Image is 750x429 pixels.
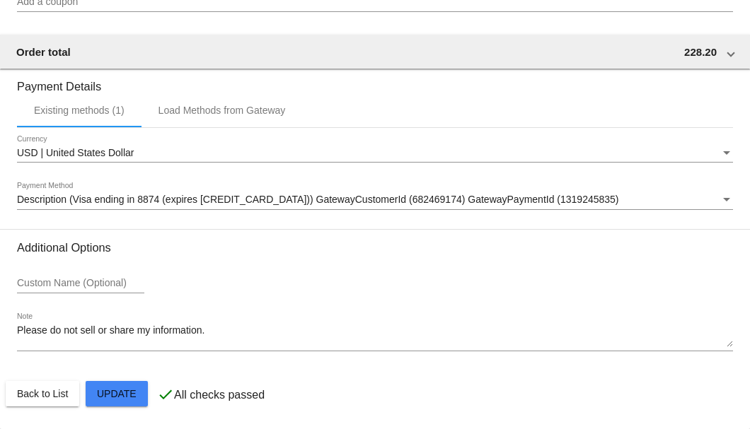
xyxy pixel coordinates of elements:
[17,194,733,206] mat-select: Payment Method
[86,381,148,406] button: Update
[174,389,265,401] p: All checks passed
[17,147,134,158] span: USD | United States Dollar
[34,105,125,116] div: Existing methods (1)
[97,388,137,399] span: Update
[157,386,174,403] mat-icon: check
[16,46,71,58] span: Order total
[17,388,68,399] span: Back to List
[17,278,144,289] input: Custom Name (Optional)
[17,148,733,159] mat-select: Currency
[158,105,286,116] div: Load Methods from Gateway
[17,69,733,93] h3: Payment Details
[684,46,717,58] span: 228.20
[17,241,733,254] h3: Additional Options
[6,381,79,406] button: Back to List
[17,194,619,205] span: Description (Visa ending in 8874 (expires [CREDIT_CARD_DATA])) GatewayCustomerId (682469174) Gate...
